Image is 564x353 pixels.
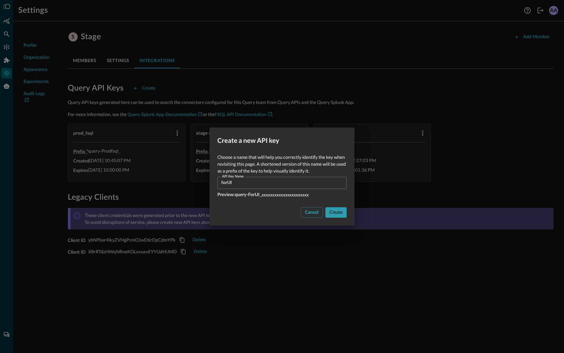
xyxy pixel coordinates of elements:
[301,207,323,218] button: Cancel
[217,154,347,174] p: Choose a name that will help you correctly identify the key when revisiting this page. A shortene...
[235,192,261,198] span: query-ForUI _
[329,209,343,217] div: Create
[305,209,319,217] div: Cancel
[217,192,235,198] span: Preview:
[210,127,354,154] h2: Create a new API key
[222,174,244,179] label: API Key Name
[325,207,347,218] button: Create
[262,192,309,198] p: xxxxxxxxxxxxxxxxxxxxxx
